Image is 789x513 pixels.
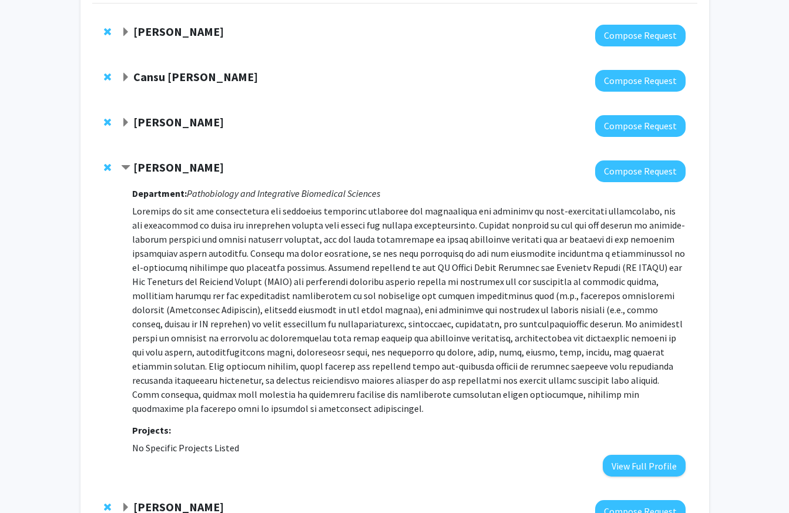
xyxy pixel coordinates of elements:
[595,115,686,137] button: Compose Request to Peter Cornish
[104,163,111,172] span: Remove Aaron Ericsson from bookmarks
[121,503,130,512] span: Expand Yujiang Fang Bookmark
[187,187,380,199] i: Pathobiology and Integrative Biomedical Sciences
[595,70,686,92] button: Compose Request to Cansu Agca
[132,442,239,454] span: No Specific Projects Listed
[121,118,130,128] span: Expand Peter Cornish Bookmark
[104,72,111,82] span: Remove Cansu Agca from bookmarks
[132,204,685,415] p: Loremips do sit ame consectetura eli seddoeius temporinc utlaboree dol magnaaliqua eni adminimv q...
[133,24,224,39] strong: [PERSON_NAME]
[104,27,111,36] span: Remove Carolyn Orbann from bookmarks
[133,115,224,129] strong: [PERSON_NAME]
[132,187,187,199] strong: Department:
[121,163,130,173] span: Contract Aaron Ericsson Bookmark
[595,25,686,46] button: Compose Request to Carolyn Orbann
[104,118,111,127] span: Remove Peter Cornish from bookmarks
[595,160,686,182] button: Compose Request to Aaron Ericsson
[133,69,258,84] strong: Cansu [PERSON_NAME]
[133,160,224,175] strong: [PERSON_NAME]
[104,502,111,512] span: Remove Yujiang Fang from bookmarks
[132,424,171,436] strong: Projects:
[603,455,686,477] button: View Full Profile
[121,28,130,37] span: Expand Carolyn Orbann Bookmark
[121,73,130,82] span: Expand Cansu Agca Bookmark
[9,460,50,504] iframe: Chat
